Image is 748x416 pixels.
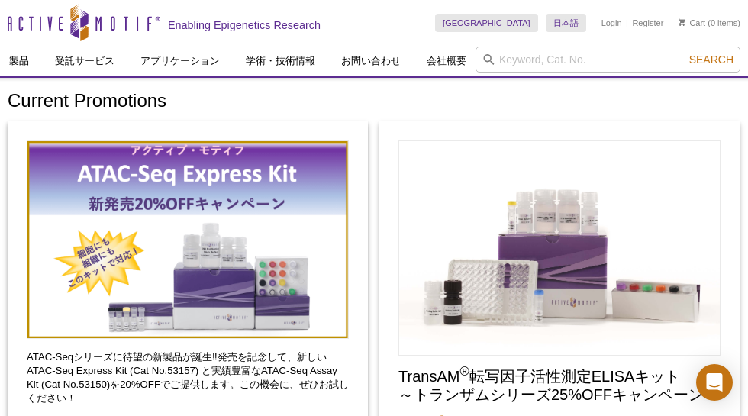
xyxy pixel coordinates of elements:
li: | [626,14,628,32]
a: 学術・技術情報 [237,47,324,76]
a: 会社概要 [418,47,476,76]
a: アプリケーション [131,47,229,76]
h2: Enabling Epigenetics Research [168,18,321,32]
a: 日本語 [546,14,586,32]
button: Search [685,53,738,66]
li: (0 items) [679,14,740,32]
sup: ® [459,365,469,379]
div: Open Intercom Messenger [696,364,733,401]
h1: Current Promotions [8,91,740,113]
p: ATAC-Seqシリーズに待望の新製品が誕生‼発売を記念して、新しいATAC-Seq Express Kit (Cat No.53157) と実績豊富なATAC-Seq Assay Kit (C... [27,350,349,405]
a: お問い合わせ [332,47,410,76]
img: Save on TransAM [398,140,721,356]
img: Save on ATAC-Seq Kits [27,140,349,339]
a: 受託サービス [46,47,124,76]
a: Login [601,18,622,28]
a: [GEOGRAPHIC_DATA] [435,14,538,32]
h2: TransAM 転写因子活性測定ELISAキット ～トランザムシリーズ25%OFFキャンペーン～ [398,367,721,404]
a: Register [632,18,663,28]
a: Cart [679,18,705,28]
img: Your Cart [679,18,685,26]
span: Search [689,53,733,66]
input: Keyword, Cat. No. [476,47,740,73]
